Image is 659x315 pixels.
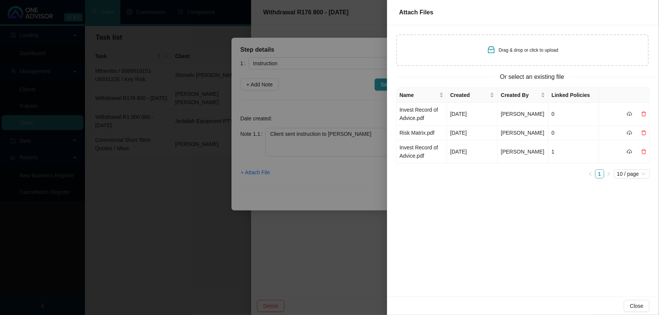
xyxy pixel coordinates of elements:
[400,91,438,99] span: Name
[624,300,650,312] button: Close
[588,172,593,176] span: left
[397,88,447,103] th: Name
[549,126,599,140] td: 0
[447,103,498,126] td: [DATE]
[604,169,613,178] button: right
[604,169,613,178] li: Next Page
[641,149,647,154] span: delete
[447,140,498,163] td: [DATE]
[399,9,434,15] span: Attach Files
[614,169,650,178] div: Page Size
[549,88,599,103] th: Linked Policies
[499,48,559,53] span: Drag & drop or click to upload
[501,91,539,99] span: Created By
[586,169,595,178] button: left
[595,169,604,178] li: 1
[607,172,611,176] span: right
[617,170,647,178] span: 10 / page
[494,72,570,81] span: Or select an existing file
[630,302,644,310] span: Close
[641,111,647,117] span: delete
[627,130,632,135] span: cloud-download
[447,88,498,103] th: Created
[501,130,544,136] span: [PERSON_NAME]
[549,140,599,163] td: 1
[549,103,599,126] td: 0
[397,103,447,126] td: Invest Record of Advice.pdf
[501,149,544,155] span: [PERSON_NAME]
[641,130,647,135] span: delete
[487,45,496,54] span: inbox
[450,91,488,99] span: Created
[397,140,447,163] td: Invest Record of Advice.pdf
[501,111,544,117] span: [PERSON_NAME]
[447,126,498,140] td: [DATE]
[586,169,595,178] li: Previous Page
[498,88,548,103] th: Created By
[627,111,632,117] span: cloud-download
[596,170,604,178] a: 1
[397,126,447,140] td: Risk Matrix.pdf
[627,149,632,154] span: cloud-download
